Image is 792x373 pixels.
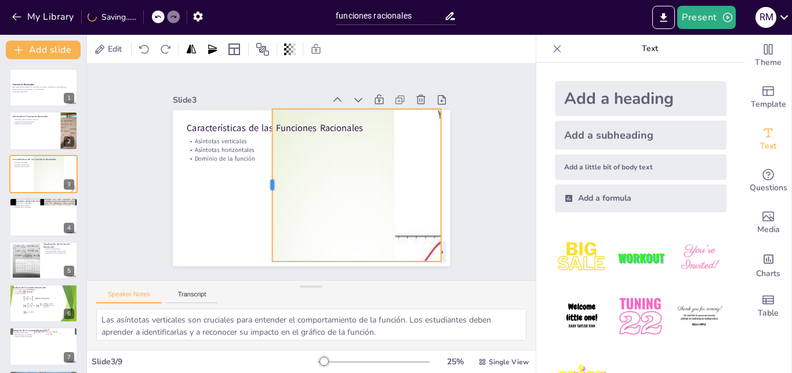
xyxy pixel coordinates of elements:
p: Análisis de ejemplos [13,332,74,334]
p: Comportamiento asintótico [13,291,74,293]
p: Características de las Funciones Racionales [13,158,57,161]
p: Aplicaciones en la Vida Diaria [13,200,74,203]
textarea: Las asíntotas verticales son cruciales para entender el comportamiento de la función. Los estudia... [96,309,526,341]
p: Aplicaciones en biología [13,207,74,209]
p: Relación entre polinomios [13,122,57,125]
p: Text [566,35,733,63]
span: Questions [750,182,787,194]
div: Add charts and graphs [745,244,791,285]
p: Importancia de la clasificación [43,252,74,254]
p: Definición de Funciones Racionales [13,114,57,118]
div: 3 [9,155,78,193]
div: 4 [64,223,74,233]
div: 7 [64,352,74,363]
div: 6 [9,284,78,323]
p: Dominio de la función [224,75,364,202]
p: Identificación de asíntotas [13,334,74,336]
span: Charts [756,267,780,280]
div: 5 [64,266,74,276]
img: 2.jpeg [613,231,667,285]
p: Asíntotas horizontales [230,69,370,196]
p: Asíntotas verticales [13,161,57,164]
p: Discontinuidades [13,293,74,295]
button: Speaker Notes [96,291,162,303]
button: My Library [9,8,79,26]
div: 2 [9,111,78,150]
div: R M [755,7,776,28]
img: 6.jpeg [673,289,726,343]
span: Position [256,42,270,56]
p: Ejemplos de Funciones Racionales [13,329,74,332]
p: Puntos de discontinuidad [13,336,74,338]
div: 7 [9,327,78,365]
p: Gráficas de Funciones Racionales [13,286,74,289]
div: 1 [64,93,74,103]
p: Grados de polinomios [43,248,74,250]
div: Add a table [745,285,791,327]
div: Add a subheading [555,121,726,150]
span: Theme [755,56,782,69]
p: Dominio de la función [13,166,57,168]
div: Add a formula [555,184,726,212]
div: Slide 3 / 9 [92,356,318,367]
div: 3 [64,179,74,190]
button: Add slide [6,41,81,59]
div: 6 [64,309,74,319]
button: Present [677,6,735,29]
span: Table [758,307,779,320]
p: Asíntotas verticales [236,63,376,190]
div: Saving...... [88,12,136,23]
span: Template [751,98,786,111]
strong: Funciones Racionales [13,83,34,86]
p: Asíntotas horizontales [13,164,57,166]
p: Comportamiento de la función [43,250,74,252]
div: Add ready made slides [745,77,791,118]
p: Generated with [URL] [13,90,74,93]
p: Aplicaciones en economía [13,202,74,205]
div: Get real-time input from your audience [745,160,791,202]
p: Aplicaciones en física [13,204,74,207]
div: Add text boxes [745,118,791,160]
div: Add a little bit of body text [555,154,726,180]
p: Importancia del denominador [13,120,57,122]
img: 1.jpeg [555,231,609,285]
p: Elementos gráficos importantes [13,288,74,291]
span: Single View [489,357,529,367]
p: Características de las Funciones Racionales [244,51,386,182]
div: 25 % [441,356,469,367]
span: Media [757,223,780,236]
img: 5.jpeg [613,289,667,343]
img: 4.jpeg [555,289,609,343]
div: 1 [9,68,78,107]
div: Slide 3 [253,21,373,132]
p: Clasificación de Funciones Racionales [43,242,74,249]
p: Esta presentación explora las funciones racionales, su definición, características, aplicaciones ... [13,86,74,90]
div: Add a heading [555,81,726,116]
div: Layout [225,40,244,59]
div: 2 [64,136,74,147]
div: Add images, graphics, shapes or video [745,202,791,244]
img: 3.jpeg [673,231,726,285]
button: Transcript [166,291,218,303]
button: R M [755,6,776,29]
div: 5 [9,241,78,280]
p: Definición clara de función racional [13,118,57,121]
span: Edit [106,44,124,55]
input: Insert title [336,8,444,24]
div: 4 [9,198,78,236]
button: Export to PowerPoint [652,6,675,29]
div: Change the overall theme [745,35,791,77]
span: Text [760,140,776,153]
